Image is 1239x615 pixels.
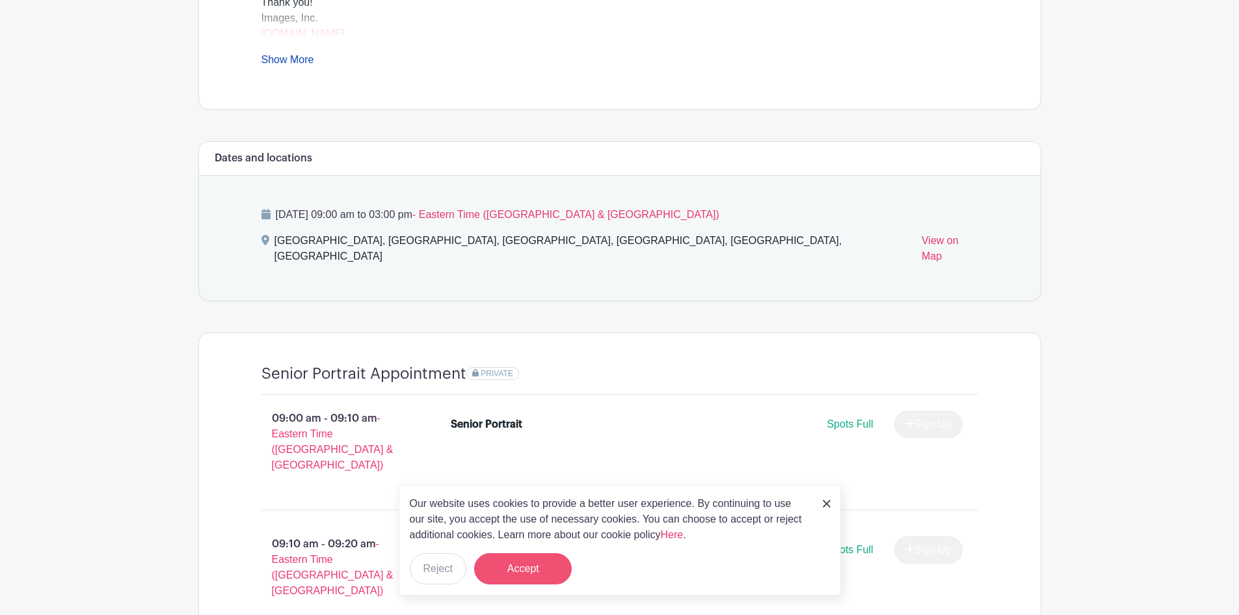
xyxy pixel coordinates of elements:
[261,54,314,70] a: Show More
[261,28,345,39] a: [DOMAIN_NAME]
[412,209,719,220] span: - Eastern Time ([GEOGRAPHIC_DATA] & [GEOGRAPHIC_DATA])
[272,538,393,596] span: - Eastern Time ([GEOGRAPHIC_DATA] & [GEOGRAPHIC_DATA])
[261,10,978,42] div: Images, Inc.
[241,531,431,604] p: 09:10 am - 09:20 am
[261,364,466,383] h4: Senior Portrait Appointment
[823,500,831,508] img: close_button-5f87c8562297e5c2d7936805f587ecaba9071eb48480494691a3f1689db116b3.svg
[481,369,513,378] span: PRIVATE
[274,233,911,269] div: [GEOGRAPHIC_DATA], [GEOGRAPHIC_DATA], [GEOGRAPHIC_DATA], [GEOGRAPHIC_DATA], [GEOGRAPHIC_DATA], [G...
[215,152,312,165] h6: Dates and locations
[410,553,466,584] button: Reject
[241,405,431,478] p: 09:00 am - 09:10 am
[410,496,809,543] p: Our website uses cookies to provide a better user experience. By continuing to use our site, you ...
[451,417,522,432] div: Senior Portrait
[261,207,978,223] p: [DATE] 09:00 am to 03:00 pm
[922,233,978,269] a: View on Map
[827,418,873,430] span: Spots Full
[474,553,572,584] button: Accept
[272,413,393,471] span: - Eastern Time ([GEOGRAPHIC_DATA] & [GEOGRAPHIC_DATA])
[827,544,873,555] span: Spots Full
[661,529,684,540] a: Here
